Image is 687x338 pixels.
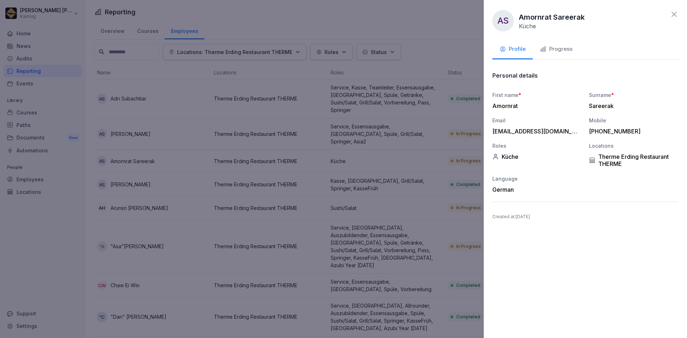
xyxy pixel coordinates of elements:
[589,117,678,124] div: Mobile
[492,117,582,124] div: Email
[589,142,678,150] div: Locations
[589,128,675,135] div: [PHONE_NUMBER]
[492,214,678,220] p: Created at : [DATE]
[589,153,678,167] div: Therme Erding Restaurant THERME
[492,10,514,31] div: AS
[589,102,675,109] div: Sareerak
[492,186,582,193] div: German
[589,91,678,99] div: Surname
[492,175,582,182] div: Language
[492,102,578,109] div: Amornrat
[492,128,578,135] div: [EMAIL_ADDRESS][DOMAIN_NAME]
[492,153,582,160] div: Küche
[492,91,582,99] div: First name
[533,40,580,59] button: Progress
[519,12,585,23] p: Amornrat Sareerak
[492,40,533,59] button: Profile
[492,142,582,150] div: Roles
[540,45,572,53] div: Progress
[500,45,526,53] div: Profile
[519,23,536,30] p: Küche
[492,72,538,79] p: Personal details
